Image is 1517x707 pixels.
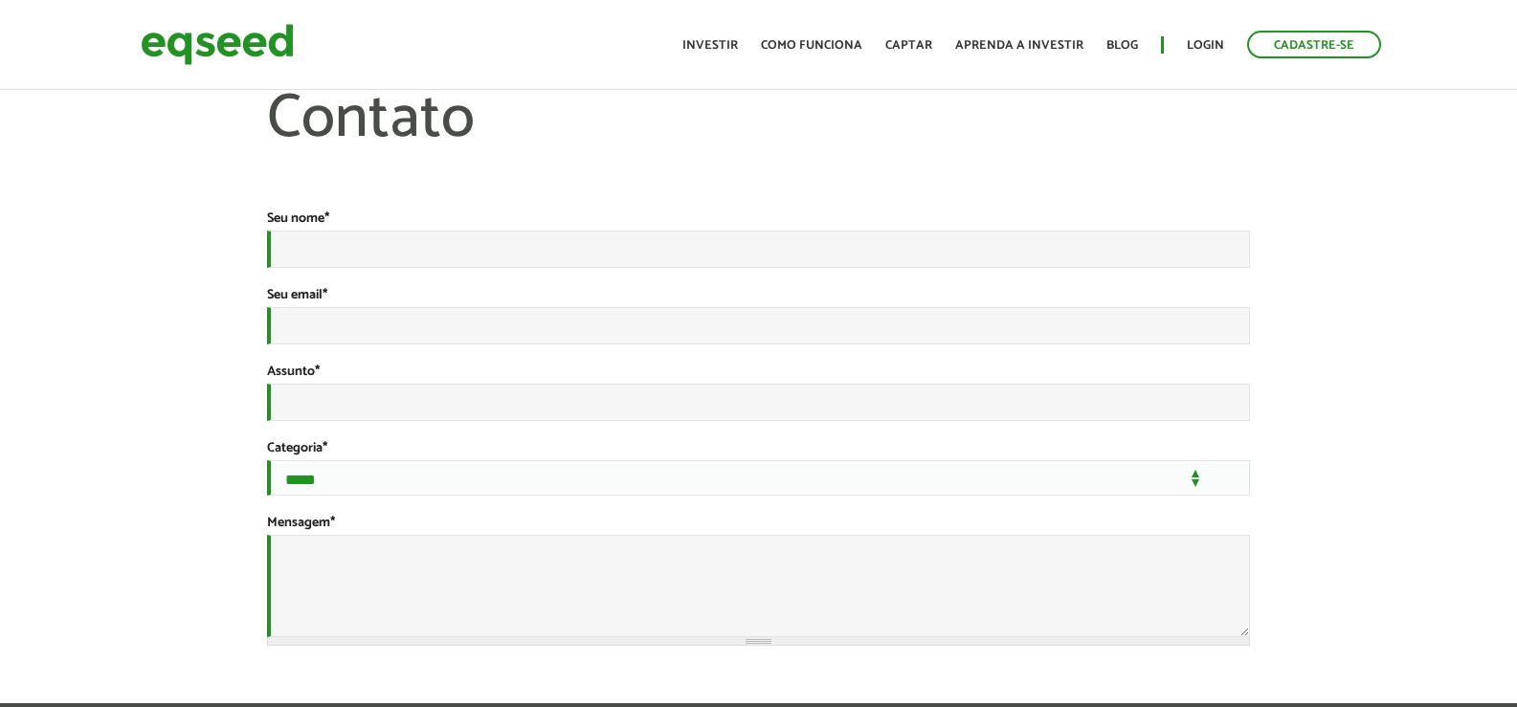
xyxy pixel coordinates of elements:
[324,208,329,230] span: Este campo é obrigatório.
[1106,39,1138,52] a: Blog
[267,86,1250,210] h1: Contato
[885,39,932,52] a: Captar
[1247,31,1381,58] a: Cadastre-se
[1187,39,1224,52] a: Login
[315,361,320,383] span: Este campo é obrigatório.
[267,212,329,226] label: Seu nome
[761,39,862,52] a: Como funciona
[267,517,335,530] label: Mensagem
[267,365,320,379] label: Assunto
[267,289,327,302] label: Seu email
[955,39,1083,52] a: Aprenda a investir
[323,284,327,306] span: Este campo é obrigatório.
[682,39,738,52] a: Investir
[141,19,294,70] img: EqSeed
[323,437,327,459] span: Este campo é obrigatório.
[267,442,327,455] label: Categoria
[330,512,335,534] span: Este campo é obrigatório.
